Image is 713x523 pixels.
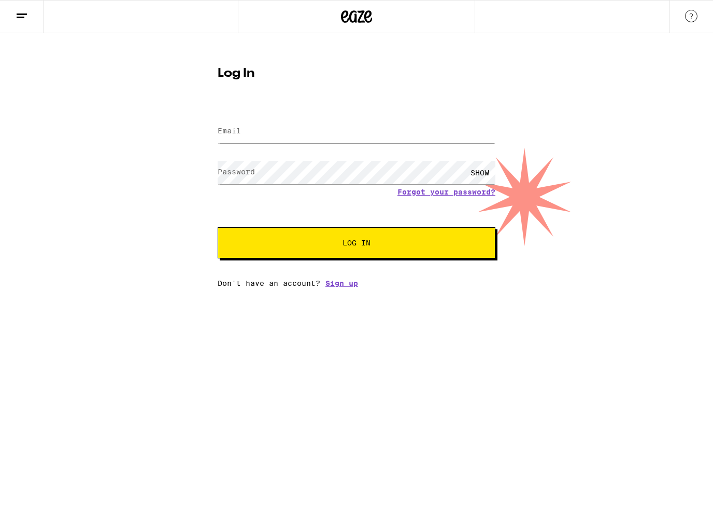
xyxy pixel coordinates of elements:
label: Email [218,127,241,135]
h1: Log In [218,67,495,80]
button: Log In [218,227,495,258]
label: Password [218,168,255,176]
div: SHOW [464,161,495,184]
div: Don't have an account? [218,279,495,287]
span: Log In [343,239,370,246]
a: Sign up [325,279,358,287]
a: Forgot your password? [397,188,495,196]
input: Email [218,120,495,143]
